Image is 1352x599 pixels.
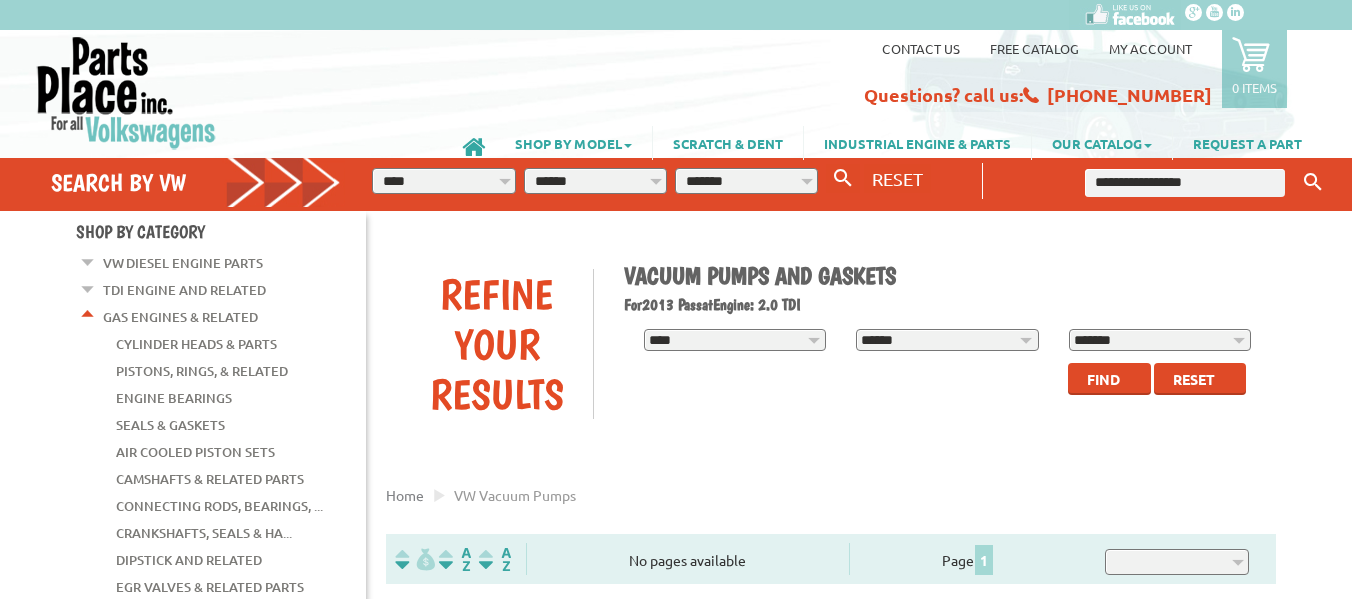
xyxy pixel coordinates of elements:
a: Crankshafts, Seals & Ha... [116,520,292,546]
div: No pages available [527,550,849,571]
a: VW Diesel Engine Parts [103,250,263,276]
a: Free Catalog [990,40,1079,57]
a: Seals & Gaskets [116,412,225,438]
div: Page [849,543,1087,575]
a: REQUEST A PART [1173,126,1322,160]
a: Contact us [882,40,960,57]
a: Camshafts & Related Parts [116,466,304,492]
h2: 2013 Passat [624,295,1262,314]
span: Find [1087,370,1120,388]
a: SHOP BY MODEL [495,126,652,160]
img: Sort by Sales Rank [475,548,515,571]
span: RESET [872,168,923,189]
a: Gas Engines & Related [103,304,258,330]
span: 1 [975,545,993,575]
a: OUR CATALOG [1032,126,1172,160]
span: VW vacuum pumps [454,486,576,504]
span: Engine: 2.0 TDI [713,295,801,314]
a: My Account [1109,40,1192,57]
button: Search By VW... [826,164,860,193]
button: RESET [864,164,931,193]
a: INDUSTRIAL ENGINE & PARTS [804,126,1031,160]
h1: Vacuum Pumps and Gaskets [624,261,1262,290]
a: Pistons, Rings, & Related [116,358,288,384]
img: filterpricelow.svg [395,548,435,571]
a: Engine Bearings [116,385,232,411]
span: Reset [1173,370,1215,388]
a: Home [386,486,424,504]
a: SCRATCH & DENT [653,126,803,160]
button: Keyword Search [1298,166,1328,199]
img: Sort by Headline [435,548,475,571]
span: For [624,295,642,314]
img: Parts Place Inc! [35,35,218,150]
a: Cylinder Heads & Parts [116,331,277,357]
a: Dipstick and Related [116,547,262,573]
button: Find [1068,363,1151,395]
h4: Shop By Category [76,221,366,242]
h4: Search by VW [51,168,342,197]
a: Air Cooled Piston Sets [116,439,275,465]
a: TDI Engine and Related [103,277,266,303]
a: Connecting Rods, Bearings, ... [116,493,323,519]
button: Reset [1154,363,1246,395]
a: 0 items [1222,30,1287,108]
p: 0 items [1232,79,1277,96]
div: Refine Your Results [401,269,593,419]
